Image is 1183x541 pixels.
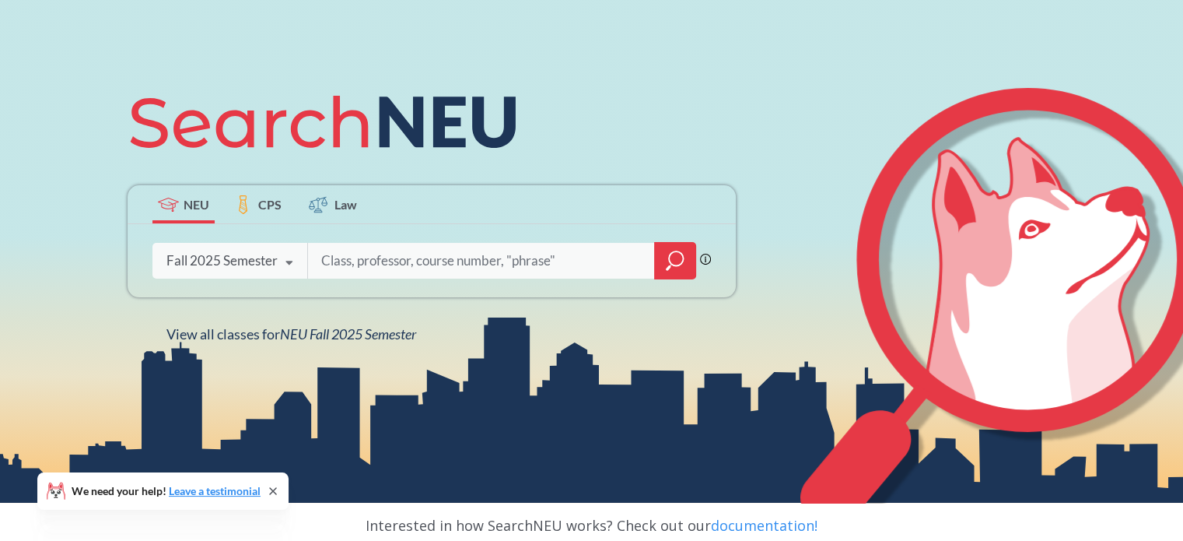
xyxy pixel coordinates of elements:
[166,252,278,269] div: Fall 2025 Semester
[280,325,416,343] span: NEU Fall 2025 Semester
[711,516,817,535] a: documentation!
[334,195,357,213] span: Law
[654,242,696,279] div: magnifying glass
[184,195,209,213] span: NEU
[166,325,416,343] span: View all classes for
[258,195,282,213] span: CPS
[169,484,261,497] a: Leave a testimonial
[320,244,643,277] input: Class, professor, course number, "phrase"
[666,250,684,272] svg: magnifying glass
[72,486,261,497] span: We need your help!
